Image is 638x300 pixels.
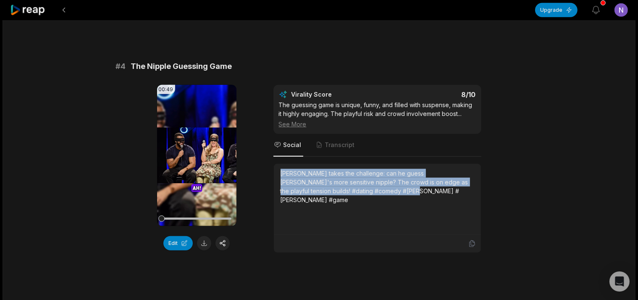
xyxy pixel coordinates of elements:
video: Your browser does not support mp4 format. [157,85,236,226]
span: Transcript [325,141,355,149]
div: Open Intercom Messenger [609,271,630,292]
div: See More [279,120,476,129]
button: Edit [163,236,193,250]
span: # 4 [116,61,126,72]
button: Upgrade [535,3,578,17]
span: Social [284,141,302,149]
div: The guessing game is unique, funny, and filled with suspense, making it highly engaging. The play... [279,100,476,129]
span: The Nipple Guessing Game [131,61,232,72]
div: [PERSON_NAME] takes the challenge: can he guess [PERSON_NAME]'s more sensitive nipple? The crowd ... [281,169,474,204]
div: Virality Score [291,90,382,99]
nav: Tabs [273,134,481,157]
div: 8 /10 [386,90,476,99]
